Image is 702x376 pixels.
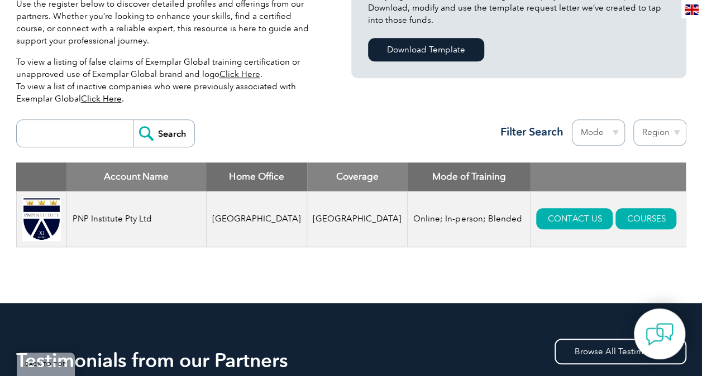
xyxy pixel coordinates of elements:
[615,208,676,229] a: COURSES
[646,320,674,348] img: contact-chat.png
[536,208,613,229] a: CONTACT US
[531,162,686,191] th: : activate to sort column ascending
[307,162,408,191] th: Coverage: activate to sort column ascending
[494,125,563,139] h3: Filter Search
[22,197,61,242] img: ea24547b-a6e0-e911-a812-000d3a795b83-logo.jpg
[81,94,122,104] a: Click Here
[685,4,699,15] img: en
[16,56,318,105] p: To view a listing of false claims of Exemplar Global training certification or unapproved use of ...
[307,191,408,247] td: [GEOGRAPHIC_DATA]
[17,353,75,376] a: BACK TO TOP
[368,38,484,61] a: Download Template
[555,339,686,364] a: Browse All Testimonials
[16,351,686,369] h2: Testimonials from our Partners
[66,191,206,247] td: PNP Institute Pty Ltd
[408,191,531,247] td: Online; In-person; Blended
[133,120,194,147] input: Search
[66,162,206,191] th: Account Name: activate to sort column descending
[408,162,531,191] th: Mode of Training: activate to sort column ascending
[206,191,307,247] td: [GEOGRAPHIC_DATA]
[206,162,307,191] th: Home Office: activate to sort column ascending
[219,69,260,79] a: Click Here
